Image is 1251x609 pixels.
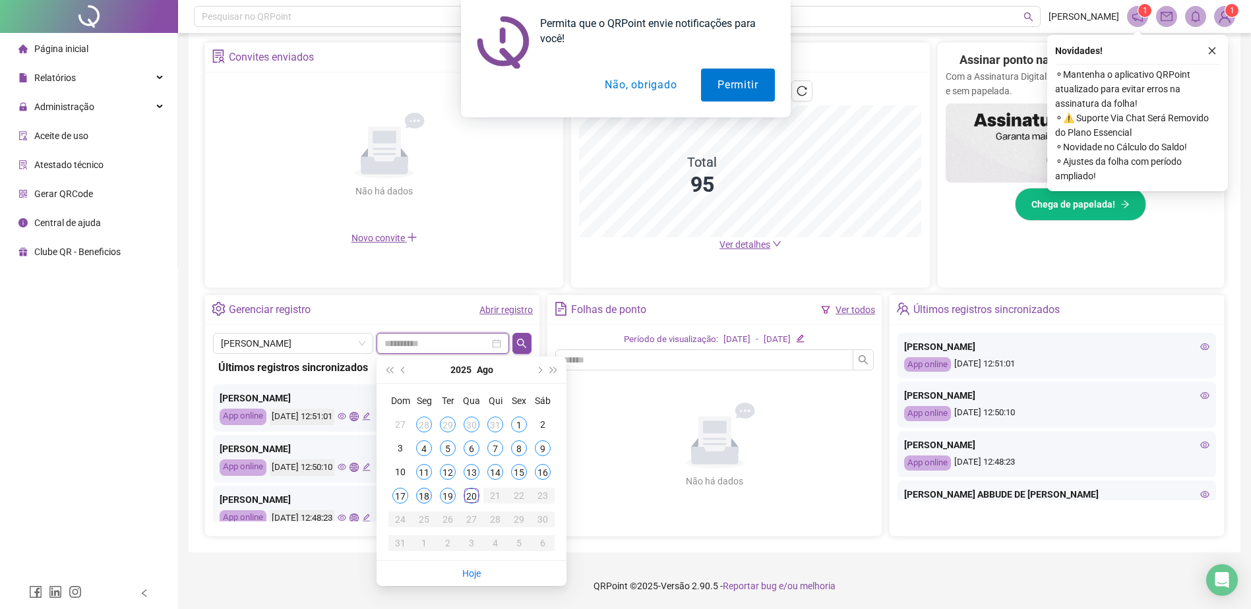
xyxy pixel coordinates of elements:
button: prev-year [396,357,411,383]
td: 2025-09-06 [531,531,555,555]
button: Chega de papelada! [1015,188,1146,221]
div: [PERSON_NAME] [220,442,525,456]
div: 17 [392,488,408,504]
div: 31 [487,417,503,432]
td: 2025-08-25 [412,507,436,531]
div: [DATE] 12:50:10 [270,459,334,476]
div: 6 [464,440,479,456]
span: global [350,463,358,471]
div: 15 [511,464,527,480]
td: 2025-08-28 [483,507,507,531]
span: Novo convite [351,233,417,243]
th: Sáb [531,389,555,413]
div: 12 [440,464,456,480]
div: Não há dados [654,474,776,488]
span: ⚬ Novidade no Cálculo do Saldo! [1055,140,1220,154]
td: 2025-08-05 [436,436,460,460]
span: left [140,589,149,598]
span: linkedin [49,585,62,598]
td: 2025-08-18 [412,484,436,507]
a: Ver todos [836,304,875,315]
div: 9 [535,440,551,456]
div: - [756,333,758,347]
div: 25 [416,511,432,527]
div: 21 [487,488,503,504]
div: 18 [416,488,432,504]
div: 28 [487,511,503,527]
button: year panel [450,357,472,383]
button: super-prev-year [382,357,396,383]
td: 2025-07-27 [388,413,412,436]
td: 2025-07-28 [412,413,436,436]
div: [PERSON_NAME] [904,339,1209,354]
img: notification icon [477,16,530,69]
span: Gerar QRCode [34,188,93,199]
div: App online [220,409,266,425]
td: 2025-09-01 [412,531,436,555]
div: 14 [487,464,503,480]
div: 27 [464,511,479,527]
span: eye [1200,490,1209,499]
div: 27 [392,417,408,432]
div: 19 [440,488,456,504]
td: 2025-09-03 [460,531,483,555]
footer: QRPoint © 2025 - 2.90.5 - [178,563,1251,609]
div: 4 [416,440,432,456]
div: [DATE] 12:48:23 [904,455,1209,471]
div: 22 [511,488,527,504]
div: 29 [440,417,456,432]
div: 5 [511,535,527,551]
span: edit [796,334,805,343]
span: Reportar bug e/ou melhoria [723,581,836,591]
span: global [350,513,358,522]
div: 30 [464,417,479,432]
div: [PERSON_NAME] [220,391,525,405]
span: eye [1200,391,1209,400]
a: Ver detalhes down [719,239,781,250]
span: search [516,338,527,349]
span: setting [212,302,226,316]
td: 2025-08-13 [460,460,483,484]
div: 26 [440,511,456,527]
span: ⚬ ⚠️ Suporte Via Chat Será Removido do Plano Essencial [1055,111,1220,140]
span: filter [821,305,830,314]
td: 2025-07-31 [483,413,507,436]
div: 8 [511,440,527,456]
div: 1 [511,417,527,432]
div: [PERSON_NAME] [904,438,1209,452]
span: JORDAN SANTOS VIEIRA [221,333,365,353]
div: 5 [440,440,456,456]
a: Hoje [462,568,481,579]
span: Aceite de uso [34,130,88,141]
td: 2025-08-15 [507,460,531,484]
div: [DATE] 12:51:01 [270,409,334,425]
button: next-year [532,357,546,383]
div: Permita que o QRPoint envie notificações para você! [530,16,775,46]
td: 2025-08-29 [507,507,531,531]
span: gift [18,246,28,256]
span: file-text [554,302,568,316]
span: team [896,302,910,316]
td: 2025-08-26 [436,507,460,531]
th: Sex [507,389,531,413]
div: 11 [416,464,432,480]
div: 20 [464,488,479,504]
td: 2025-09-05 [507,531,531,555]
span: search [858,355,869,365]
div: [DATE] 12:50:10 [904,406,1209,421]
span: Clube QR - Beneficios [34,246,121,257]
div: App online [220,459,266,476]
div: 29 [511,511,527,527]
div: 3 [464,535,479,551]
img: banner%2F02c71560-61a6-44d4-94b9-c8ab97240462.png [946,103,1216,183]
td: 2025-08-23 [531,484,555,507]
td: 2025-08-17 [388,484,412,507]
div: App online [904,357,951,372]
td: 2025-08-08 [507,436,531,460]
span: info-circle [18,217,28,227]
div: Folhas de ponto [571,299,646,321]
div: Últimos registros sincronizados [218,359,526,376]
div: [PERSON_NAME] [220,492,525,507]
span: Ver detalhes [719,239,770,250]
td: 2025-07-29 [436,413,460,436]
